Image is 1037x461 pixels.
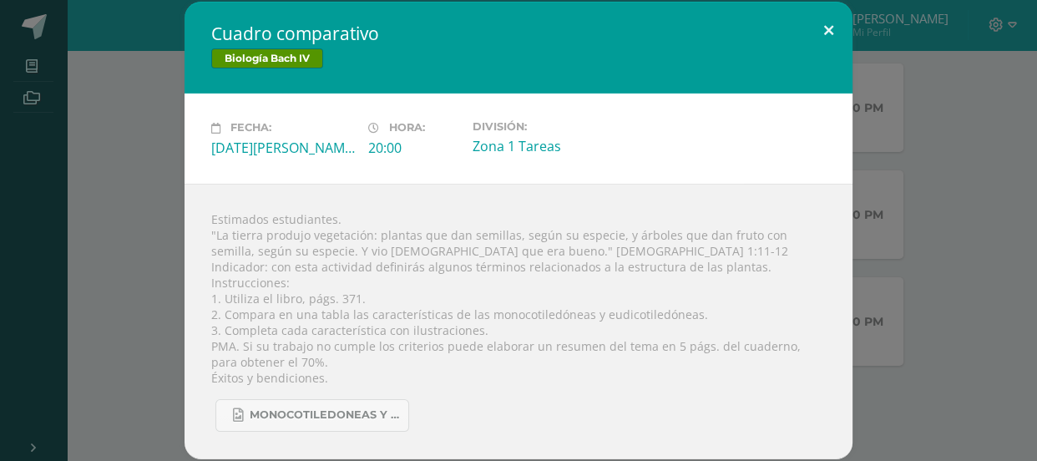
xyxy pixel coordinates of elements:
label: División: [473,120,616,133]
div: Estimados estudiantes. "La tierra produjo vegetación: plantas que dan semillas, según su especie,... [185,184,852,459]
button: Close (Esc) [805,2,852,58]
h2: Cuadro comparativo [211,22,826,45]
span: Hora: [389,122,425,134]
div: Zona 1 Tareas [473,137,616,155]
a: Monocotiledoneas y dicotiledóneas.jpg [215,399,409,432]
div: 20:00 [368,139,459,157]
span: Monocotiledoneas y dicotiledóneas.jpg [250,408,400,422]
div: [DATE][PERSON_NAME] [211,139,355,157]
span: Biología Bach IV [211,48,323,68]
span: Fecha: [230,122,271,134]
